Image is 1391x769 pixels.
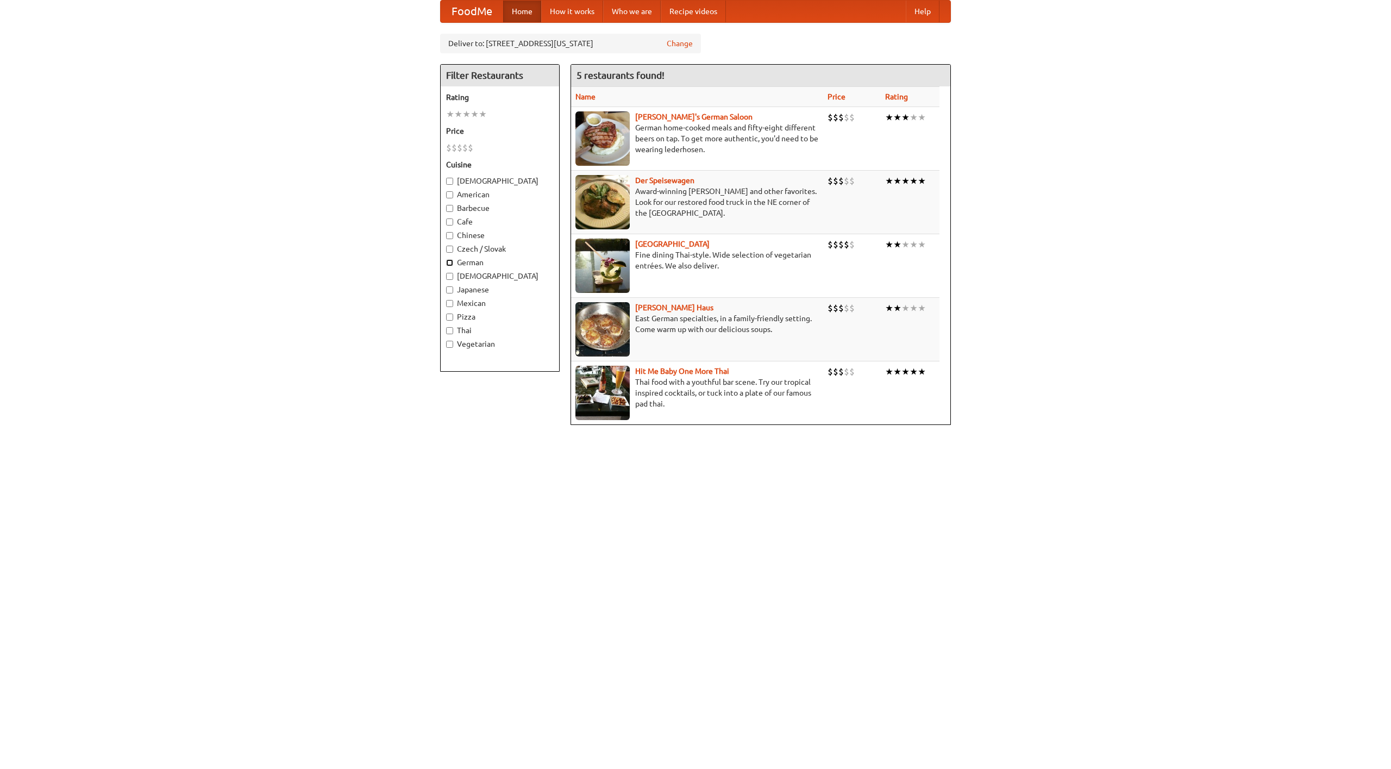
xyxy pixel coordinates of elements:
p: Fine dining Thai-style. Wide selection of vegetarian entrées. We also deliver. [575,249,819,271]
li: $ [828,366,833,378]
img: babythai.jpg [575,366,630,420]
input: [DEMOGRAPHIC_DATA] [446,273,453,280]
a: Hit Me Baby One More Thai [635,367,729,376]
a: Recipe videos [661,1,726,22]
li: $ [844,366,849,378]
a: Der Speisewagen [635,176,694,185]
li: ★ [910,175,918,187]
input: Chinese [446,232,453,239]
h5: Price [446,126,554,136]
li: ★ [893,111,901,123]
label: [DEMOGRAPHIC_DATA] [446,176,554,186]
label: German [446,257,554,268]
label: Japanese [446,284,554,295]
li: ★ [901,111,910,123]
li: ★ [462,108,471,120]
img: satay.jpg [575,239,630,293]
label: [DEMOGRAPHIC_DATA] [446,271,554,282]
li: $ [833,302,838,314]
li: $ [849,111,855,123]
li: ★ [918,366,926,378]
div: Deliver to: [STREET_ADDRESS][US_STATE] [440,34,701,53]
a: Price [828,92,845,101]
li: $ [446,142,452,154]
label: Czech / Slovak [446,243,554,254]
li: ★ [885,175,893,187]
li: ★ [918,239,926,251]
a: [PERSON_NAME] Haus [635,303,713,312]
li: $ [833,111,838,123]
li: $ [457,142,462,154]
li: ★ [885,239,893,251]
li: ★ [893,175,901,187]
li: $ [833,366,838,378]
input: American [446,191,453,198]
input: [DEMOGRAPHIC_DATA] [446,178,453,185]
li: ★ [901,366,910,378]
li: $ [849,175,855,187]
li: $ [828,239,833,251]
a: [GEOGRAPHIC_DATA] [635,240,710,248]
input: Japanese [446,286,453,293]
li: $ [462,142,468,154]
h4: Filter Restaurants [441,65,559,86]
li: ★ [885,302,893,314]
li: ★ [893,366,901,378]
input: Mexican [446,300,453,307]
label: Thai [446,325,554,336]
label: Chinese [446,230,554,241]
li: $ [452,142,457,154]
input: Thai [446,327,453,334]
li: $ [849,239,855,251]
li: $ [838,366,844,378]
a: Rating [885,92,908,101]
li: ★ [918,111,926,123]
input: Cafe [446,218,453,226]
label: Barbecue [446,203,554,214]
a: FoodMe [441,1,503,22]
li: $ [838,175,844,187]
p: East German specialties, in a family-friendly setting. Come warm up with our delicious soups. [575,313,819,335]
a: Name [575,92,596,101]
li: ★ [910,111,918,123]
li: ★ [918,302,926,314]
li: ★ [893,302,901,314]
li: $ [833,175,838,187]
input: Czech / Slovak [446,246,453,253]
li: $ [833,239,838,251]
li: ★ [471,108,479,120]
li: $ [828,302,833,314]
label: Vegetarian [446,339,554,349]
label: Pizza [446,311,554,322]
input: German [446,259,453,266]
p: Award-winning [PERSON_NAME] and other favorites. Look for our restored food truck in the NE corne... [575,186,819,218]
input: Barbecue [446,205,453,212]
label: Mexican [446,298,554,309]
li: ★ [901,175,910,187]
li: ★ [910,366,918,378]
li: $ [844,175,849,187]
li: ★ [901,239,910,251]
a: How it works [541,1,603,22]
h5: Rating [446,92,554,103]
a: Home [503,1,541,22]
li: $ [844,302,849,314]
li: ★ [885,111,893,123]
li: $ [838,239,844,251]
li: ★ [893,239,901,251]
label: American [446,189,554,200]
li: $ [844,239,849,251]
img: kohlhaus.jpg [575,302,630,357]
p: Thai food with a youthful bar scene. Try our tropical inspired cocktails, or tuck into a plate of... [575,377,819,409]
a: Who we are [603,1,661,22]
a: Change [667,38,693,49]
h5: Cuisine [446,159,554,170]
a: [PERSON_NAME]'s German Saloon [635,112,753,121]
li: $ [838,111,844,123]
li: ★ [901,302,910,314]
li: $ [849,302,855,314]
